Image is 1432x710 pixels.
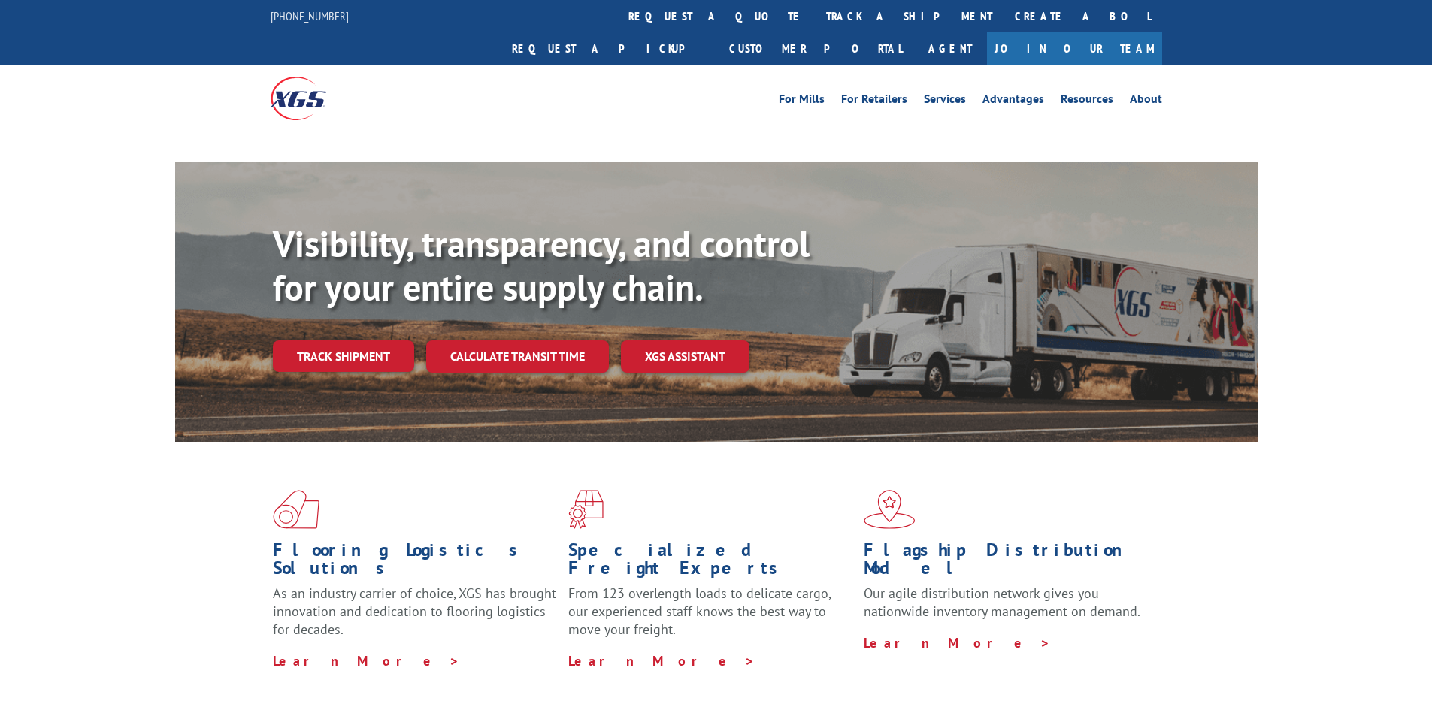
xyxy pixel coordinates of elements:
a: Resources [1061,93,1113,110]
a: For Mills [779,93,825,110]
img: xgs-icon-total-supply-chain-intelligence-red [273,490,319,529]
h1: Flooring Logistics Solutions [273,541,557,585]
a: Calculate transit time [426,340,609,373]
a: For Retailers [841,93,907,110]
img: xgs-icon-flagship-distribution-model-red [864,490,916,529]
a: [PHONE_NUMBER] [271,8,349,23]
a: XGS ASSISTANT [621,340,749,373]
a: Join Our Team [987,32,1162,65]
a: Request a pickup [501,32,718,65]
b: Visibility, transparency, and control for your entire supply chain. [273,220,810,310]
span: Our agile distribution network gives you nationwide inventory management on demand. [864,585,1140,620]
a: About [1130,93,1162,110]
span: As an industry carrier of choice, XGS has brought innovation and dedication to flooring logistics... [273,585,556,638]
a: Track shipment [273,340,414,372]
a: Learn More > [273,652,460,669]
h1: Specialized Freight Experts [568,541,852,585]
a: Learn More > [864,634,1051,651]
a: Advantages [982,93,1044,110]
a: Agent [913,32,987,65]
img: xgs-icon-focused-on-flooring-red [568,490,604,529]
a: Learn More > [568,652,755,669]
a: Services [924,93,966,110]
a: Customer Portal [718,32,913,65]
h1: Flagship Distribution Model [864,541,1148,585]
p: From 123 overlength loads to delicate cargo, our experienced staff knows the best way to move you... [568,585,852,651]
